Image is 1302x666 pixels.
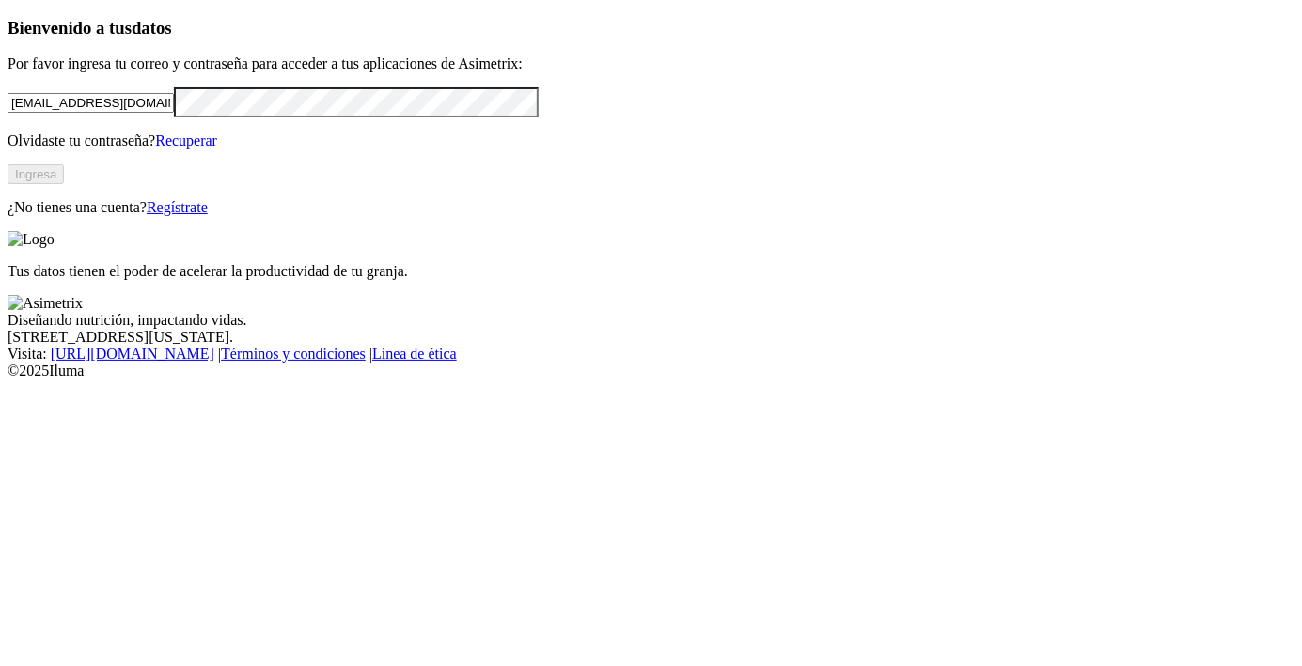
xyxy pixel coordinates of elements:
[8,363,1294,379] div: © 2025 Iluma
[132,18,172,38] span: datos
[155,132,217,148] a: Recuperar
[8,55,1294,72] p: Por favor ingresa tu correo y contraseña para acceder a tus aplicaciones de Asimetrix:
[8,164,64,184] button: Ingresa
[8,329,1294,346] div: [STREET_ADDRESS][US_STATE].
[8,18,1294,39] h3: Bienvenido a tus
[8,312,1294,329] div: Diseñando nutrición, impactando vidas.
[8,132,1294,149] p: Olvidaste tu contraseña?
[51,346,214,362] a: [URL][DOMAIN_NAME]
[8,346,1294,363] div: Visita : | |
[372,346,457,362] a: Línea de ética
[8,199,1294,216] p: ¿No tienes una cuenta?
[147,199,208,215] a: Regístrate
[8,231,55,248] img: Logo
[8,93,174,113] input: Tu correo
[221,346,366,362] a: Términos y condiciones
[8,295,83,312] img: Asimetrix
[8,263,1294,280] p: Tus datos tienen el poder de acelerar la productividad de tu granja.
